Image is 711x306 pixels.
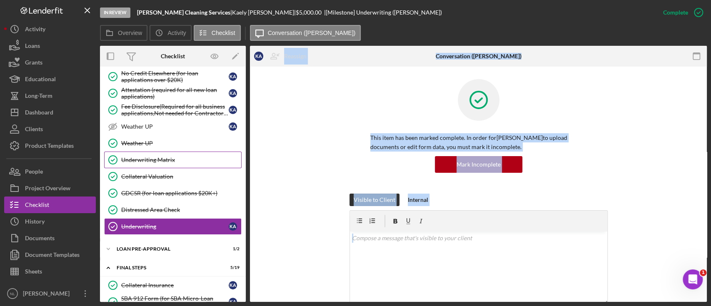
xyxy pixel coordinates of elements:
[25,246,80,265] div: Document Templates
[404,194,432,206] button: Internal
[118,30,142,36] label: Overview
[104,202,242,218] a: Distressed Area Check
[25,263,42,282] div: Sheets
[225,246,239,251] div: 1 / 2
[4,71,96,87] button: Educational
[121,70,229,83] div: No Credit Elsewhere (for loan applications over $20K)
[25,121,43,139] div: Clients
[25,54,42,73] div: Grants
[117,246,219,251] div: LOAN PRE-APPROVAL
[254,52,263,61] div: K A
[121,190,241,197] div: GDCSR (for loan applications $20K+)
[4,121,96,137] button: Clients
[25,180,70,199] div: Project Overview
[232,9,296,16] div: Kaely [PERSON_NAME] |
[4,163,96,180] button: People
[194,25,241,41] button: Checklist
[683,269,703,289] iframe: Intercom live chat
[25,71,56,90] div: Educational
[212,30,235,36] label: Checklist
[4,21,96,37] button: Activity
[137,9,230,16] b: [PERSON_NAME] Cleaning Services
[25,230,55,249] div: Documents
[225,265,239,270] div: 5 / 19
[104,135,242,152] a: Weather UP
[25,163,43,182] div: People
[4,197,96,213] button: Checklist
[436,53,521,60] div: Conversation ([PERSON_NAME])
[167,30,186,36] label: Activity
[4,263,96,280] button: Sheets
[137,9,232,16] div: |
[4,213,96,230] button: History
[663,4,688,21] div: Complete
[104,68,242,85] a: No Credit Elsewhere (for loan applications over $20K)KA
[229,222,237,231] div: K A
[104,218,242,235] a: UnderwritingKA
[104,118,242,135] a: Weather UPKA
[25,197,49,215] div: Checklist
[324,9,442,16] div: | [Milestone] Underwriting ([PERSON_NAME])
[25,87,52,106] div: Long-Term
[21,285,75,304] div: [PERSON_NAME]
[4,54,96,71] button: Grants
[121,87,229,100] div: Attestation (required for all new loan applications)
[10,291,15,296] text: NL
[457,156,501,173] div: Mark Incomplete
[100,25,147,41] button: Overview
[4,87,96,104] button: Long-Term
[4,180,96,197] button: Project Overview
[4,285,96,302] button: NL[PERSON_NAME]
[25,213,45,232] div: History
[25,37,40,56] div: Loans
[229,298,237,306] div: K A
[250,48,315,65] button: KAReassign
[25,137,74,156] div: Product Templates
[104,85,242,102] a: Attestation (required for all new loan applications)KA
[284,48,307,65] div: Reassign
[100,7,130,18] div: In Review
[700,269,706,276] span: 1
[4,137,96,154] button: Product Templates
[4,230,96,246] button: Documents
[121,282,229,289] div: Collateral Insurance
[354,194,395,206] div: Visible to Client
[121,173,241,180] div: Collateral Valuation
[121,140,241,147] div: Weather UP
[408,194,428,206] div: Internal
[435,156,522,173] button: Mark Incomplete
[121,157,241,163] div: Underwriting Matrix
[229,72,237,81] div: K A
[104,277,242,294] a: Collateral InsuranceKA
[4,104,96,121] button: Dashboard
[121,103,229,117] div: Fee Disclosure(Required for all business applications,Not needed for Contractor loans)
[121,223,229,230] div: Underwriting
[117,265,219,270] div: FINAL STEPS
[229,106,237,114] div: K A
[229,89,237,97] div: K A
[25,104,53,123] div: Dashboard
[121,123,229,130] div: Weather UP
[250,25,361,41] button: Conversation ([PERSON_NAME])
[150,25,191,41] button: Activity
[161,53,185,60] div: Checklist
[655,4,707,21] button: Complete
[121,206,241,213] div: Distressed Area Check
[4,37,96,54] button: Loans
[4,246,96,263] button: Document Templates
[104,152,242,168] a: Underwriting Matrix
